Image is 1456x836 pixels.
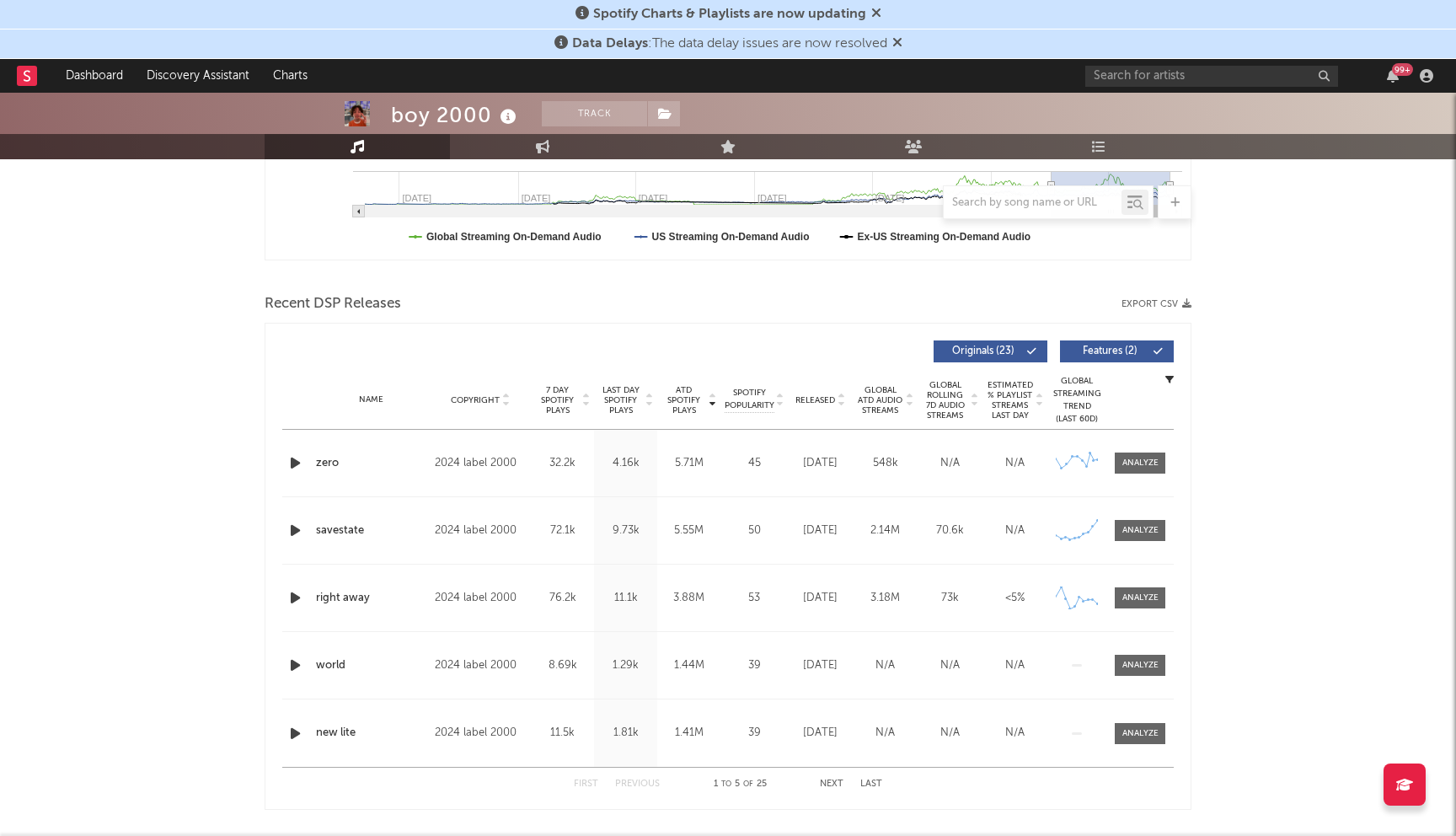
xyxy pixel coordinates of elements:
span: Copyright [451,395,500,405]
span: Originals ( 23 ) [945,346,1022,356]
div: 73k [922,590,978,607]
span: of [743,780,753,788]
span: Data Delays [572,37,648,51]
div: 72.1k [535,522,590,539]
div: 3.88M [661,590,716,607]
a: world [316,657,426,674]
span: Features ( 2 ) [1071,346,1148,356]
a: Charts [261,59,319,93]
button: Next [820,780,843,789]
span: Spotify Popularity [725,387,774,412]
text: Ex-US Streaming On-Demand Audio [858,231,1031,243]
div: N/A [987,455,1043,472]
div: 99 + [1392,63,1413,76]
div: 45 [725,455,784,472]
span: Global ATD Audio Streams [857,385,903,415]
div: 11.5k [535,725,590,742]
div: <5% [987,590,1043,607]
a: right away [316,590,426,607]
div: 11.1k [598,590,653,607]
div: Global Streaming Trend (Last 60D) [1052,375,1102,426]
div: N/A [922,725,978,742]
a: savestate [316,522,426,539]
div: 8.69k [535,657,590,674]
div: N/A [857,725,913,742]
div: 4.16k [598,455,653,472]
div: 32.2k [535,455,590,472]
div: 2024 label 2000 [435,588,527,608]
button: Originals(23) [934,340,1047,362]
div: 2.14M [857,522,913,539]
div: 5.71M [661,455,716,472]
div: 1 5 25 [693,774,786,795]
div: [DATE] [792,657,848,674]
span: to [721,780,731,788]
div: 1.29k [598,657,653,674]
div: 1.44M [661,657,716,674]
a: Discovery Assistant [135,59,261,93]
a: zero [316,455,426,472]
div: 50 [725,522,784,539]
div: N/A [922,657,978,674]
button: Previous [615,780,660,789]
div: 39 [725,725,784,742]
div: 2024 label 2000 [435,656,527,676]
button: First [574,780,598,789]
div: [DATE] [792,455,848,472]
div: 3.18M [857,590,913,607]
div: 548k [857,455,913,472]
div: N/A [922,455,978,472]
div: 53 [725,590,784,607]
span: Dismiss [871,8,881,21]
div: N/A [987,522,1043,539]
div: N/A [987,657,1043,674]
a: new lite [316,725,426,742]
span: Recent DSP Releases [265,294,401,314]
div: 1.81k [598,725,653,742]
span: Global Rolling 7D Audio Streams [922,380,968,421]
div: [DATE] [792,590,848,607]
text: Global Streaming On-Demand Audio [426,231,602,243]
div: [DATE] [792,522,848,539]
span: Last Day Spotify Plays [598,385,643,415]
span: : The data delay issues are now resolved [572,37,887,51]
div: 2024 label 2000 [435,453,527,474]
span: Dismiss [892,37,902,51]
span: Estimated % Playlist Streams Last Day [987,380,1033,421]
span: ATD Spotify Plays [661,385,706,415]
button: Track [542,101,647,126]
div: Name [316,394,426,406]
input: Search for artists [1085,66,1338,87]
text: US Streaming On-Demand Audio [652,231,810,243]
div: 76.2k [535,590,590,607]
div: N/A [857,657,913,674]
div: N/A [987,725,1043,742]
div: 9.73k [598,522,653,539]
a: Dashboard [54,59,135,93]
div: 39 [725,657,784,674]
div: 70.6k [922,522,978,539]
button: Features(2) [1060,340,1174,362]
span: Released [795,395,835,405]
button: 99+ [1387,69,1399,83]
div: 5.55M [661,522,716,539]
input: Search by song name or URL [944,196,1121,210]
div: 2024 label 2000 [435,521,527,541]
button: Last [860,780,882,789]
div: 2024 label 2000 [435,723,527,743]
div: [DATE] [792,725,848,742]
div: boy 2000 [391,101,521,129]
button: Export CSV [1121,299,1191,309]
span: Spotify Charts & Playlists are now updating [593,8,866,21]
div: 1.41M [661,725,716,742]
span: 7 Day Spotify Plays [535,385,580,415]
